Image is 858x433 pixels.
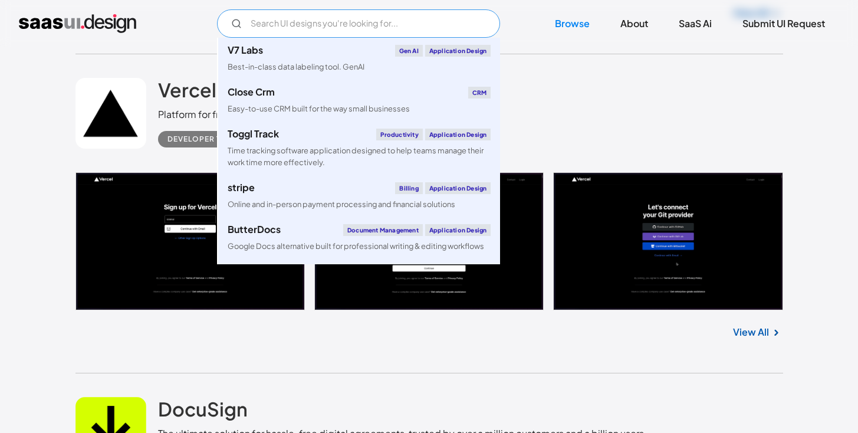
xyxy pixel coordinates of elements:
[218,80,500,122] a: Close CrmCRMEasy-to-use CRM built for the way small businesses
[228,61,364,73] div: Best-in-class data labeling tool. GenAI
[158,397,248,421] h2: DocuSign
[376,129,422,140] div: Productivity
[228,87,275,97] div: Close Crm
[733,325,769,339] a: View All
[158,107,461,122] div: Platform for frontend developers, providing the speed and reliability
[218,259,500,312] a: klaviyoEmail MarketingApplication DesignCreate personalised customer experiences across email, SM...
[395,45,423,57] div: Gen AI
[158,78,216,107] a: Vercel
[343,224,423,236] div: Document Management
[228,225,281,234] div: ButterDocs
[158,397,248,427] a: DocuSign
[606,11,662,37] a: About
[217,9,500,38] input: Search UI designs you're looking for...
[728,11,839,37] a: Submit UI Request
[19,14,136,33] a: home
[425,182,491,194] div: Application Design
[167,132,244,146] div: Developer tools
[218,122,500,175] a: Toggl TrackProductivityApplication DesignTime tracking software application designed to help team...
[218,38,500,80] a: V7 LabsGen AIApplication DesignBest-in-class data labeling tool. GenAI
[228,183,255,192] div: stripe
[541,11,604,37] a: Browse
[217,9,500,38] form: Email Form
[228,145,491,168] div: Time tracking software application designed to help teams manage their work time more effectively.
[228,103,410,114] div: Easy-to-use CRM built for the way small businesses
[228,129,279,139] div: Toggl Track
[665,11,726,37] a: SaaS Ai
[425,224,491,236] div: Application Design
[425,45,491,57] div: Application Design
[218,175,500,217] a: stripeBillingApplication DesignOnline and in-person payment processing and financial solutions
[228,45,263,55] div: V7 Labs
[468,87,491,99] div: CRM
[395,182,422,194] div: Billing
[228,241,484,252] div: Google Docs alternative built for professional writing & editing workflows
[425,129,491,140] div: Application Design
[158,78,216,101] h2: Vercel
[228,199,455,210] div: Online and in-person payment processing and financial solutions
[218,217,500,259] a: ButterDocsDocument ManagementApplication DesignGoogle Docs alternative built for professional wri...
